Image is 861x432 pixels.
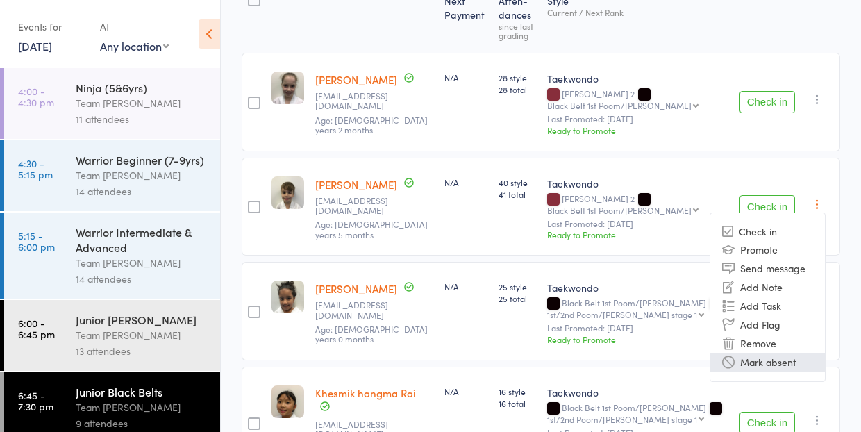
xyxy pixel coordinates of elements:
[271,72,304,104] img: image1614382173.png
[271,281,304,313] img: image1554502890.png
[710,334,825,353] li: Remove
[499,176,536,188] span: 40 style
[271,176,304,209] img: image1559354768.png
[4,140,220,211] a: 4:30 -5:15 pmWarrior Beginner (7-9yrs)Team [PERSON_NAME]14 attendees
[18,15,86,38] div: Events for
[499,72,536,83] span: 28 style
[499,397,536,409] span: 16 total
[18,230,55,252] time: 5:15 - 6:00 pm
[100,38,169,53] div: Any location
[499,292,536,304] span: 25 total
[4,213,220,299] a: 5:15 -6:00 pmWarrior Intermediate & AdvancedTeam [PERSON_NAME]14 attendees
[710,297,825,315] li: Add Task
[739,91,795,113] button: Check in
[76,312,208,327] div: Junior [PERSON_NAME]
[710,223,825,240] li: Check in
[547,403,728,424] div: Black Belt 1st Poom/[PERSON_NAME]
[710,240,825,259] li: Promote
[18,317,55,340] time: 6:00 - 6:45 pm
[76,167,208,183] div: Team [PERSON_NAME]
[100,15,169,38] div: At
[18,85,54,108] time: 4:00 - 4:30 pm
[315,281,397,296] a: [PERSON_NAME]
[499,22,536,40] div: since last grading
[76,415,208,431] div: 9 attendees
[76,95,208,111] div: Team [PERSON_NAME]
[739,195,795,217] button: Check in
[271,385,304,418] img: image1581571658.png
[710,315,825,334] li: Add Flag
[76,384,208,399] div: Junior Black Belts
[710,259,825,278] li: Send message
[315,300,433,320] small: b_berhardt@yahoo.com.au
[444,72,487,83] div: N/A
[315,177,397,192] a: [PERSON_NAME]
[547,219,728,229] small: Last Promoted: [DATE]
[76,399,208,415] div: Team [PERSON_NAME]
[547,310,697,319] div: 1st/2nd Poom/[PERSON_NAME] stage 1
[76,255,208,271] div: Team [PERSON_NAME]
[315,218,428,240] span: Age: [DEMOGRAPHIC_DATA] years 5 months
[444,385,487,397] div: N/A
[315,323,428,344] span: Age: [DEMOGRAPHIC_DATA] years 0 months
[315,91,433,111] small: elisemargaritis@yahoo.com.au
[547,114,728,124] small: Last Promoted: [DATE]
[547,101,692,110] div: Black Belt 1st Poom/[PERSON_NAME]
[547,385,728,399] div: Taekwondo
[76,80,208,95] div: Ninja (5&6yrs)
[499,281,536,292] span: 25 style
[18,38,52,53] a: [DATE]
[444,176,487,188] div: N/A
[547,298,728,319] div: Black Belt 1st Poom/[PERSON_NAME]
[710,278,825,297] li: Add Note
[76,327,208,343] div: Team [PERSON_NAME]
[547,89,728,110] div: [PERSON_NAME] 2
[18,390,53,412] time: 6:45 - 7:30 pm
[499,385,536,397] span: 16 style
[547,281,728,294] div: Taekwondo
[315,196,433,216] small: anghalas@gmail.com
[547,8,728,17] div: Current / Next Rank
[547,323,728,333] small: Last Promoted: [DATE]
[76,111,208,127] div: 11 attendees
[18,158,53,180] time: 4:30 - 5:15 pm
[547,333,728,345] div: Ready to Promote
[444,281,487,292] div: N/A
[710,353,825,372] li: Mark absent
[547,206,692,215] div: Black Belt 1st Poom/[PERSON_NAME]
[547,72,728,85] div: Taekwondo
[547,194,728,215] div: [PERSON_NAME] 2
[499,188,536,200] span: 41 total
[76,224,208,255] div: Warrior Intermediate & Advanced
[499,83,536,95] span: 28 total
[76,271,208,287] div: 14 attendees
[547,415,697,424] div: 1st/2nd Poom/[PERSON_NAME] stage 1
[315,385,416,400] a: Khesmik hangma Rai
[76,343,208,359] div: 13 attendees
[315,114,428,135] span: Age: [DEMOGRAPHIC_DATA] years 2 months
[547,124,728,136] div: Ready to Promote
[76,152,208,167] div: Warrior Beginner (7-9yrs)
[315,72,397,87] a: [PERSON_NAME]
[76,183,208,199] div: 14 attendees
[547,229,728,240] div: Ready to Promote
[4,300,220,371] a: 6:00 -6:45 pmJunior [PERSON_NAME]Team [PERSON_NAME]13 attendees
[4,68,220,139] a: 4:00 -4:30 pmNinja (5&6yrs)Team [PERSON_NAME]11 attendees
[547,176,728,190] div: Taekwondo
